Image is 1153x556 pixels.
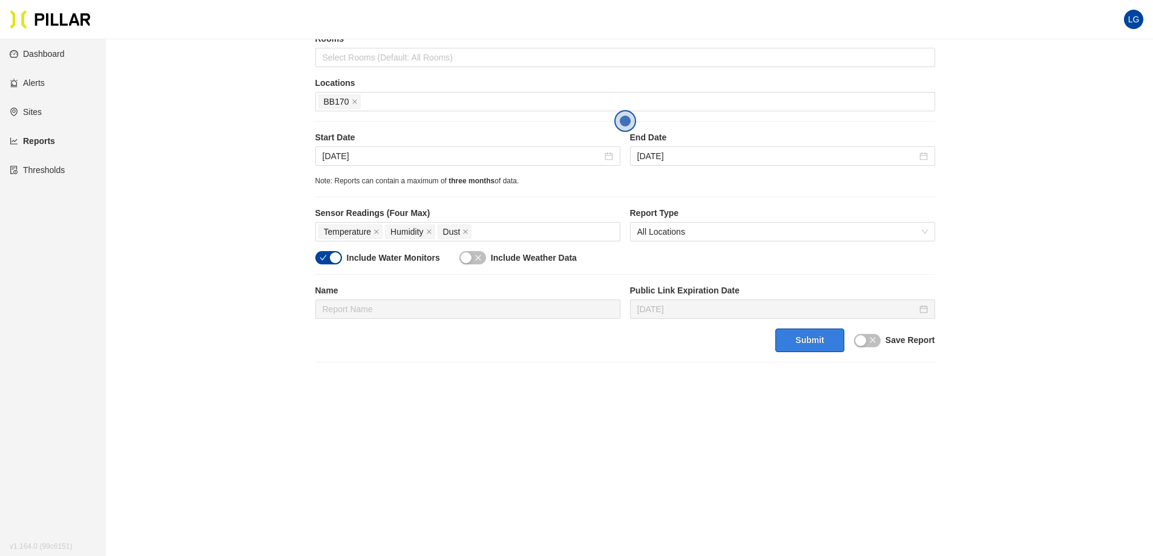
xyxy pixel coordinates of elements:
span: three months [448,177,494,185]
span: All Locations [637,223,928,241]
label: Include Water Monitors [347,252,440,264]
input: Aug 25, 2025 [637,149,917,163]
label: Save Report [885,334,935,347]
span: close [373,229,379,236]
span: close [352,99,358,106]
label: Report Type [630,207,935,220]
input: Report Name [315,299,620,319]
a: alertAlerts [10,78,45,88]
a: line-chartReports [10,136,55,146]
span: close [462,229,468,236]
label: Start Date [315,131,620,144]
span: BB170 [324,95,349,108]
a: dashboardDashboard [10,49,65,59]
label: Name [315,284,620,297]
label: End Date [630,131,935,144]
button: Submit [775,329,844,352]
button: Open the dialog [614,110,636,132]
a: exceptionThresholds [10,165,65,175]
span: Dust [443,225,461,238]
input: Aug 18, 2025 [323,149,602,163]
span: LG [1128,10,1140,29]
input: Sep 8, 2025 [637,303,917,316]
img: Pillar Technologies [10,10,91,29]
label: Include Weather Data [491,252,577,264]
span: close [475,254,482,261]
span: check [320,254,327,261]
label: Public Link Expiration Date [630,284,935,297]
span: Humidity [390,225,423,238]
span: close [869,336,876,344]
span: Temperature [324,225,372,238]
span: close [426,229,432,236]
div: Note: Reports can contain a maximum of of data. [315,175,935,187]
label: Locations [315,77,935,90]
label: Sensor Readings (Four Max) [315,207,620,220]
a: environmentSites [10,107,42,117]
